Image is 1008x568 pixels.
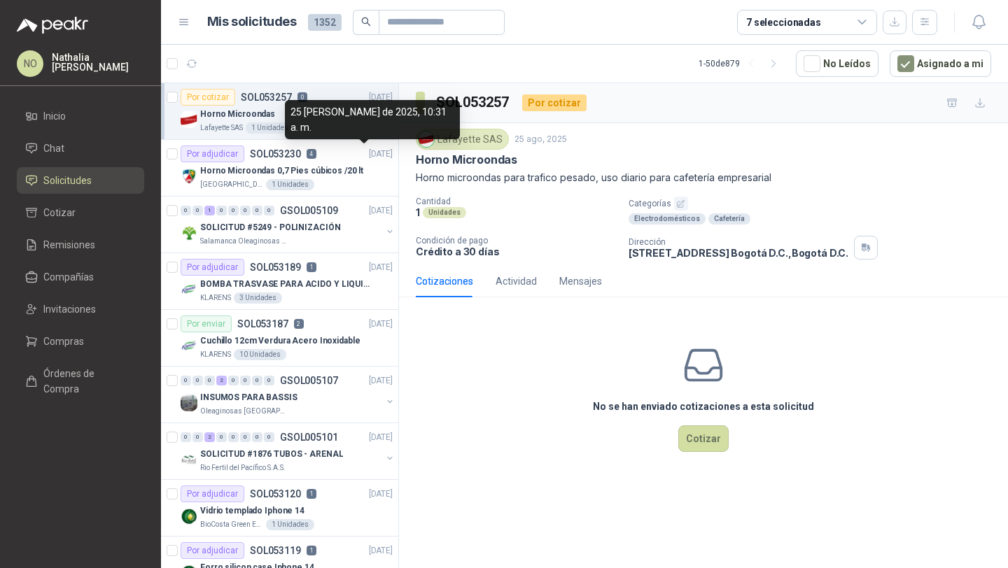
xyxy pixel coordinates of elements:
[266,179,314,190] div: 1 Unidades
[369,91,393,104] p: [DATE]
[369,374,393,388] p: [DATE]
[369,318,393,331] p: [DATE]
[280,206,338,215] p: GSOL005109
[264,376,274,385] div: 0
[17,264,144,290] a: Compañías
[241,92,292,102] p: SOL053257
[252,432,262,442] div: 0
[264,432,274,442] div: 0
[629,197,1002,211] p: Categorías
[43,334,84,349] span: Compras
[369,431,393,444] p: [DATE]
[43,173,92,188] span: Solicitudes
[252,376,262,385] div: 0
[280,432,338,442] p: GSOL005101
[228,376,239,385] div: 0
[161,83,398,140] a: Por cotizarSOL0532570[DATE] Company LogoHorno MicroondasLafayette SAS1 Unidades
[416,170,991,185] p: Horno microondas para trafico pesado, uso diario para cafetería empresarial
[181,429,395,474] a: 0 0 2 0 0 0 0 0 GSOL005101[DATE] Company LogoSOLICITUD #1876 TUBOS - ARENALRio Fertil del Pacífic...
[17,103,144,129] a: Inicio
[307,489,316,499] p: 1
[307,546,316,555] p: 1
[200,179,263,190] p: [GEOGRAPHIC_DATA]
[181,206,191,215] div: 0
[43,205,76,220] span: Cotizar
[285,100,460,139] div: 25 [PERSON_NAME] de 2025, 10:31 a. m.
[369,544,393,558] p: [DATE]
[181,145,244,162] div: Por adjudicar
[200,122,243,134] p: Lafayette SAS
[240,432,251,442] div: 0
[629,247,848,259] p: [STREET_ADDRESS] Bogotá D.C. , Bogotá D.C.
[43,269,94,285] span: Compañías
[416,197,617,206] p: Cantidad
[200,504,304,518] p: Vidrio templado Iphone 14
[416,129,509,150] div: Lafayette SAS
[250,149,301,159] p: SOL053230
[43,237,95,253] span: Remisiones
[207,12,297,32] h1: Mis solicitudes
[181,542,244,559] div: Por adjudicar
[17,167,144,194] a: Solicitudes
[181,281,197,298] img: Company Logo
[204,432,215,442] div: 2
[307,149,316,159] p: 4
[699,52,785,75] div: 1 - 50 de 879
[181,202,395,247] a: 0 0 1 0 0 0 0 0 GSOL005109[DATE] Company LogoSOLICITUD #5249 - POLINIZACIÓNSalamanca Oleaginosas SAS
[181,451,197,468] img: Company Logo
[416,274,473,289] div: Cotizaciones
[264,206,274,215] div: 0
[200,236,288,247] p: Salamanca Oleaginosas SAS
[228,206,239,215] div: 0
[629,213,706,225] div: Electrodomésticos
[419,132,434,147] img: Company Logo
[200,164,363,178] p: Horno Microondas 0,7 Pies cúbicos /20 lt
[593,399,814,414] h3: No se han enviado cotizaciones a esta solicitud
[266,519,314,530] div: 1 Unidades
[308,14,342,31] span: 1352
[181,432,191,442] div: 0
[228,432,239,442] div: 0
[522,94,587,111] div: Por cotizar
[216,206,227,215] div: 0
[200,406,288,417] p: Oleaginosas [GEOGRAPHIC_DATA][PERSON_NAME]
[17,199,144,226] a: Cotizar
[240,206,251,215] div: 0
[416,236,617,246] p: Condición de pago
[559,274,602,289] div: Mensajes
[161,480,398,537] a: Por adjudicarSOL0531201[DATE] Company LogoVidrio templado Iphone 14BioCosta Green Energy S.A.S1 U...
[43,366,131,397] span: Órdenes de Compra
[250,546,301,555] p: SOL053119
[52,52,144,72] p: Nathalia [PERSON_NAME]
[161,310,398,367] a: Por enviarSOL0531872[DATE] Company LogoCuchillo 12cm Verdura Acero InoxidableKLARENS10 Unidades
[280,376,338,385] p: GSOL005107
[369,204,393,218] p: [DATE]
[181,259,244,276] div: Por adjudicar
[192,206,203,215] div: 0
[181,508,197,525] img: Company Logo
[436,92,511,113] h3: SOL053257
[416,206,420,218] p: 1
[181,338,197,355] img: Company Logo
[181,225,197,241] img: Company Logo
[200,349,231,360] p: KLARENS
[629,237,848,247] p: Dirección
[514,133,567,146] p: 25 ago, 2025
[181,395,197,411] img: Company Logo
[204,206,215,215] div: 1
[17,50,43,77] div: NO
[181,89,235,106] div: Por cotizar
[181,315,232,332] div: Por enviar
[246,122,294,134] div: 1 Unidades
[181,168,197,185] img: Company Logo
[200,448,343,461] p: SOLICITUD #1876 TUBOS - ARENAL
[216,376,227,385] div: 2
[192,376,203,385] div: 0
[200,278,374,291] p: BOMBA TRASVASE PARA ACIDO Y LIQUIDOS CORROSIVO
[416,152,517,167] p: Horno Microondas
[708,213,750,225] div: Cafetería
[369,488,393,501] p: [DATE]
[200,519,263,530] p: BioCosta Green Energy S.A.S
[17,360,144,402] a: Órdenes de Compra
[361,17,371,27] span: search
